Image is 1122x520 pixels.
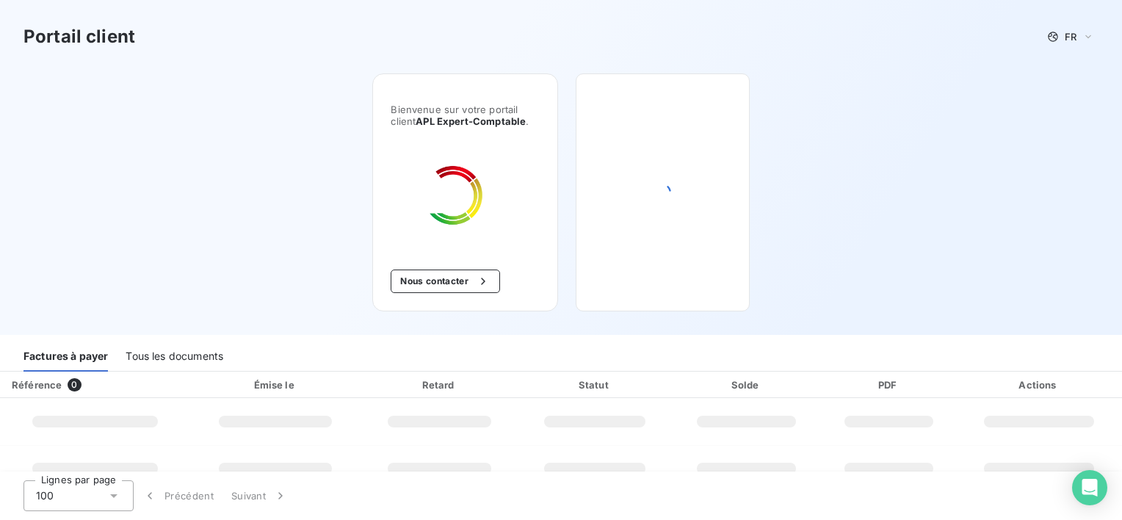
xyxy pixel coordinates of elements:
div: Tous les documents [126,341,223,372]
button: Nous contacter [391,270,499,293]
span: 0 [68,378,81,391]
img: Company logo [391,162,485,246]
div: Émise le [193,378,358,392]
div: Factures à payer [23,341,108,372]
span: Bienvenue sur votre portail client . [391,104,540,127]
div: Statut [521,378,669,392]
div: Retard [364,378,515,392]
button: Précédent [134,480,222,511]
span: APL Expert-Comptable [416,115,526,127]
div: Actions [959,378,1119,392]
span: FR [1065,31,1076,43]
div: Open Intercom Messenger [1072,470,1107,505]
span: 100 [36,488,54,503]
div: Référence [12,379,62,391]
div: Solde [675,378,819,392]
button: Suivant [222,480,297,511]
h3: Portail client [23,24,135,50]
div: PDF [825,378,953,392]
